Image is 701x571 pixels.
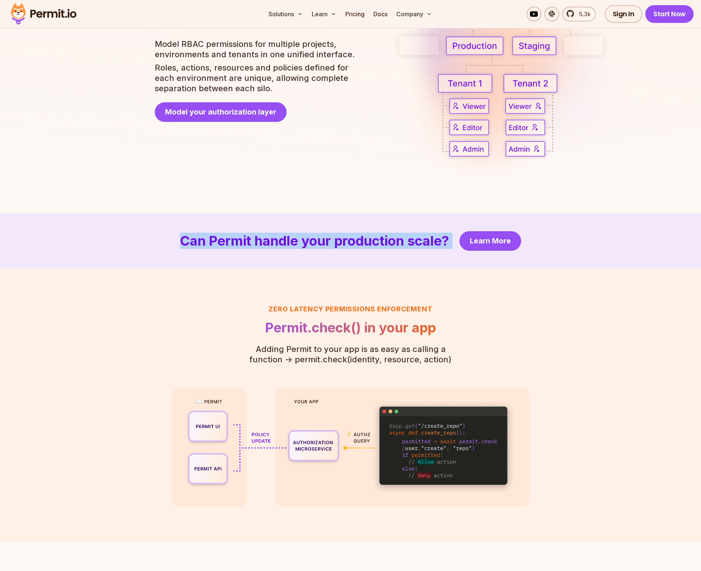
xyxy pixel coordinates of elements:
h3: Zero latency Permissions enforcement [238,304,463,314]
a: Model your authorization layer [155,102,287,122]
button: Solutions [266,7,306,21]
a: Sign In [605,5,643,23]
button: Company [393,7,435,21]
a: Learn More [459,231,521,251]
a: Docs [370,7,390,21]
p: Model RBAC permissions for multiple projects, environments and tenants in one unified interface. [155,39,356,59]
a: 5.3k [562,7,596,21]
img: Permit logo [7,1,80,27]
a: Pricing [342,7,367,21]
span: 5.3k [575,10,591,18]
p: Adding Permit to your app is as easy as calling a function - > permit.check(identity, resource, a... [238,344,463,365]
a: Start Now [645,5,694,23]
button: Learn [309,7,339,21]
p: Roles, actions, resources and policies defined for each environment are unique, allowing complete... [155,62,356,93]
h2: Can Permit handle your production scale? [180,233,449,248]
h2: Permit.check() in your app [238,320,463,335]
span: Model your authorization layer [165,107,276,117]
span: Learn More [470,236,511,246]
